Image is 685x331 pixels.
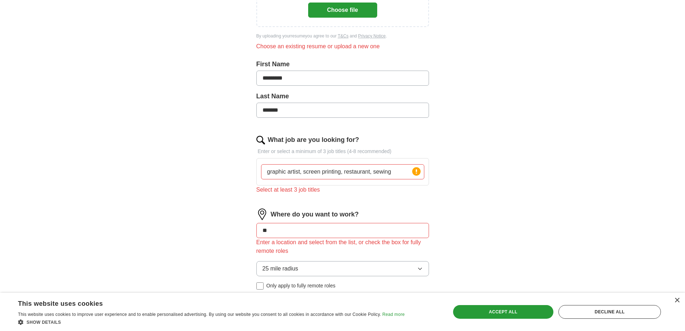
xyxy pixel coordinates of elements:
[453,305,553,319] div: Accept all
[27,320,61,325] span: Show details
[18,297,387,308] div: This website uses cookies
[256,209,268,220] img: location.png
[18,312,381,317] span: This website uses cookies to improve user experience and to enable personalised advertising. By u...
[558,305,661,319] div: Decline all
[266,282,335,290] span: Only apply to fully remote roles
[382,312,405,317] a: Read more, opens a new window
[674,298,680,303] div: Close
[256,42,429,51] div: Choose an existing resume or upload a new one
[256,136,265,144] img: search.png
[271,210,359,219] label: Where do you want to work?
[268,135,359,145] label: What job are you looking for?
[256,33,429,39] div: By uploading your resume you agree to our and .
[256,59,429,69] label: First Name
[256,282,264,290] input: Only apply to fully remote roles
[256,148,429,155] p: Enter or select a minimum of 3 job titles (4-8 recommended)
[338,33,348,39] a: T&Cs
[358,33,386,39] a: Privacy Notice
[256,91,429,101] label: Last Name
[256,238,429,255] div: Enter a location and select from the list, or check the box for fully remote roles
[256,261,429,276] button: 25 mile radius
[261,164,424,179] input: Type a job title and press enter
[308,3,377,18] button: Choose file
[18,318,405,326] div: Show details
[256,185,429,194] div: Select at least 3 job titles
[262,264,298,273] span: 25 mile radius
